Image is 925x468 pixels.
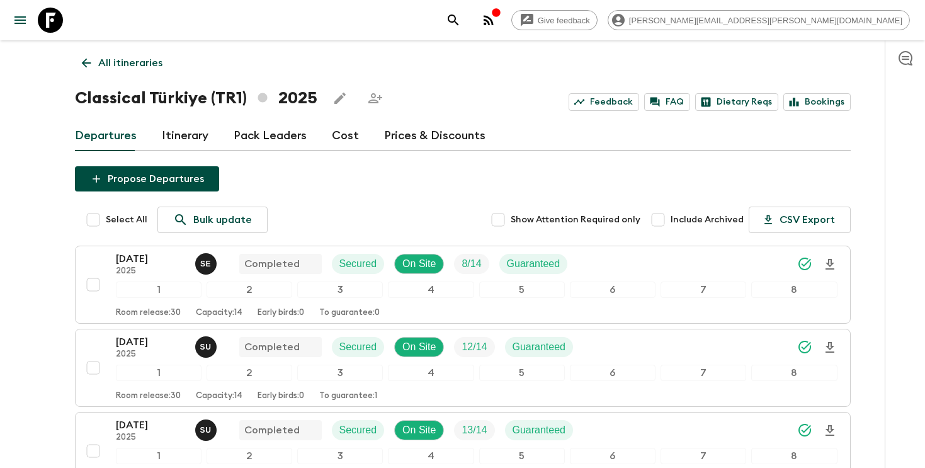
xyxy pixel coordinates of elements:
p: Completed [244,423,300,438]
p: Bulk update [193,212,252,227]
span: Share this itinerary [363,86,388,111]
p: Completed [244,256,300,271]
div: [PERSON_NAME][EMAIL_ADDRESS][PERSON_NAME][DOMAIN_NAME] [608,10,910,30]
p: All itineraries [98,55,162,71]
a: Feedback [569,93,639,111]
p: [DATE] [116,251,185,266]
div: 3 [297,282,383,298]
div: 7 [661,365,746,381]
div: 1 [116,448,201,464]
div: On Site [394,337,444,357]
a: Bulk update [157,207,268,233]
p: Room release: 30 [116,308,181,318]
div: On Site [394,254,444,274]
p: Early birds: 0 [258,308,304,318]
div: 8 [751,448,837,464]
p: 2025 [116,433,185,443]
div: 2 [207,448,292,464]
p: [DATE] [116,334,185,350]
p: Secured [339,340,377,355]
a: Itinerary [162,121,208,151]
a: Cost [332,121,359,151]
button: [DATE]2025Sefa UzCompletedSecuredOn SiteTrip FillGuaranteed12345678Room release:30Capacity:14Earl... [75,329,851,407]
svg: Synced Successfully [797,340,812,355]
div: 2 [207,365,292,381]
div: 1 [116,365,201,381]
h1: Classical Türkiye (TR1) 2025 [75,86,317,111]
a: Prices & Discounts [384,121,485,151]
p: Completed [244,340,300,355]
p: 13 / 14 [462,423,487,438]
a: Departures [75,121,137,151]
p: Guaranteed [513,340,566,355]
p: On Site [402,423,436,438]
div: 5 [479,365,565,381]
p: On Site [402,340,436,355]
button: menu [8,8,33,33]
div: On Site [394,420,444,440]
span: Give feedback [531,16,597,25]
p: On Site [402,256,436,271]
p: [DATE] [116,418,185,433]
p: Guaranteed [507,256,560,271]
span: Süleyman Erköse [195,257,219,267]
div: 4 [388,282,474,298]
svg: Download Onboarding [822,340,837,355]
span: Show Attention Required only [511,214,640,226]
div: 4 [388,365,474,381]
div: 7 [661,282,746,298]
p: Secured [339,423,377,438]
div: 8 [751,365,837,381]
p: Room release: 30 [116,391,181,401]
div: Trip Fill [454,337,494,357]
p: 2025 [116,266,185,277]
a: Give feedback [511,10,598,30]
span: Include Archived [671,214,744,226]
div: 4 [388,448,474,464]
a: FAQ [644,93,690,111]
div: 8 [751,282,837,298]
div: 3 [297,448,383,464]
div: 5 [479,282,565,298]
svg: Download Onboarding [822,423,837,438]
button: [DATE]2025Süleyman ErköseCompletedSecuredOn SiteTrip FillGuaranteed12345678Room release:30Capacit... [75,246,851,324]
a: Bookings [783,93,851,111]
svg: Synced Successfully [797,256,812,271]
p: Guaranteed [513,423,566,438]
p: 2025 [116,350,185,360]
div: 5 [479,448,565,464]
div: 7 [661,448,746,464]
p: Secured [339,256,377,271]
p: To guarantee: 0 [319,308,380,318]
button: CSV Export [749,207,851,233]
p: 8 / 14 [462,256,481,271]
div: 6 [570,365,655,381]
div: Secured [332,254,385,274]
svg: Download Onboarding [822,257,837,272]
span: Select All [106,214,147,226]
p: Capacity: 14 [196,308,242,318]
div: 6 [570,448,655,464]
span: Sefa Uz [195,340,219,350]
a: Pack Leaders [234,121,307,151]
button: Propose Departures [75,166,219,191]
p: 12 / 14 [462,340,487,355]
p: Capacity: 14 [196,391,242,401]
div: Secured [332,337,385,357]
a: Dietary Reqs [695,93,778,111]
button: search adventures [441,8,466,33]
div: Secured [332,420,385,440]
button: Edit this itinerary [327,86,353,111]
div: 1 [116,282,201,298]
div: 6 [570,282,655,298]
p: Early birds: 0 [258,391,304,401]
div: Trip Fill [454,420,494,440]
svg: Synced Successfully [797,423,812,438]
div: 3 [297,365,383,381]
p: To guarantee: 1 [319,391,377,401]
div: 2 [207,282,292,298]
div: Trip Fill [454,254,489,274]
a: All itineraries [75,50,169,76]
span: [PERSON_NAME][EMAIL_ADDRESS][PERSON_NAME][DOMAIN_NAME] [622,16,909,25]
span: Sefa Uz [195,423,219,433]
